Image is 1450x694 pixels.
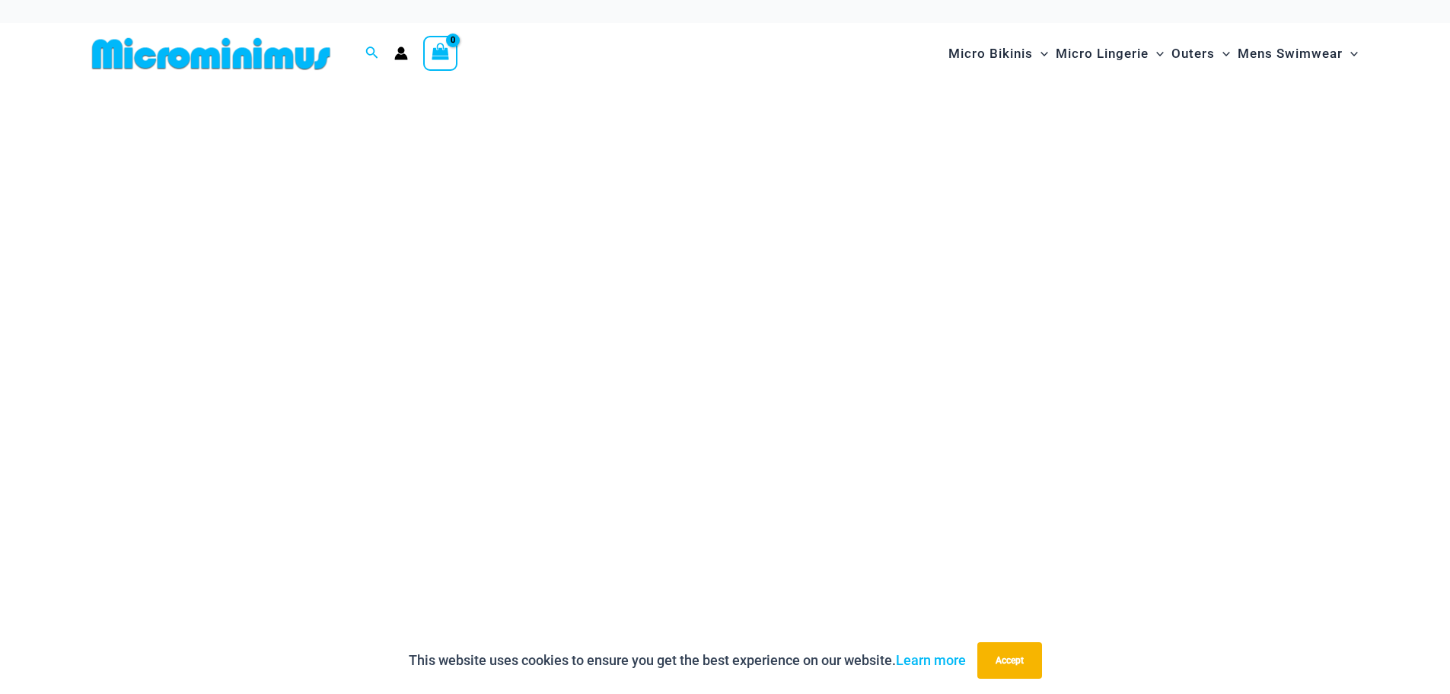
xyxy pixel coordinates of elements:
a: Mens SwimwearMenu ToggleMenu Toggle [1234,30,1362,77]
a: Learn more [896,652,966,668]
a: Micro BikinisMenu ToggleMenu Toggle [945,30,1052,77]
span: Mens Swimwear [1238,34,1343,73]
span: Menu Toggle [1149,34,1164,73]
span: Micro Lingerie [1056,34,1149,73]
a: Search icon link [365,44,379,63]
a: Micro LingerieMenu ToggleMenu Toggle [1052,30,1168,77]
a: OutersMenu ToggleMenu Toggle [1168,30,1234,77]
button: Accept [977,642,1042,679]
img: MM SHOP LOGO FLAT [86,37,336,71]
span: Menu Toggle [1033,34,1048,73]
p: This website uses cookies to ensure you get the best experience on our website. [409,649,966,672]
a: View Shopping Cart, empty [423,36,458,71]
span: Menu Toggle [1215,34,1230,73]
a: Account icon link [394,46,408,60]
span: Menu Toggle [1343,34,1358,73]
nav: Site Navigation [942,28,1365,79]
span: Micro Bikinis [948,34,1033,73]
span: Outers [1171,34,1215,73]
